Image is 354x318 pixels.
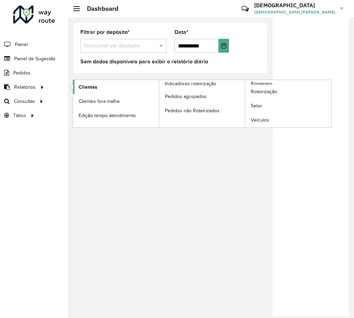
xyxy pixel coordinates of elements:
[14,83,36,91] span: Relatórios
[165,80,216,87] span: Indicadores roteirização
[254,9,335,15] span: [DEMOGRAPHIC_DATA] [PERSON_NAME]
[238,1,253,16] a: Contato Rápido
[251,88,277,95] span: Roteirização
[245,113,331,127] a: Veículos
[159,89,245,103] a: Pedidos agrupados
[79,112,136,119] span: Edição tempo atendimento
[165,107,220,114] span: Pedidos não Roteirizados
[219,39,229,53] button: Choose Date
[79,83,97,91] span: Clientes
[73,80,245,127] a: Indicadores roteirização
[80,28,130,36] label: Filtrar por depósito
[159,104,245,117] a: Pedidos não Roteirizados
[251,102,262,109] span: Setor
[14,98,35,105] span: Consultas
[245,85,331,99] a: Roteirização
[13,112,26,119] span: Tático
[175,28,188,36] label: Data
[79,98,120,105] span: Clientes fora malha
[245,99,331,113] a: Setor
[15,41,28,48] span: Painel
[159,80,331,127] a: Romaneio
[165,93,206,100] span: Pedidos agrupados
[13,69,30,77] span: Pedidos
[73,94,159,108] a: Clientes fora malha
[80,58,208,66] label: Sem dados disponíveis para exibir o relatório diário
[251,116,269,124] span: Veículos
[254,2,335,9] h3: [DEMOGRAPHIC_DATA]
[73,80,159,94] a: Clientes
[251,80,272,87] span: Romaneio
[80,5,118,12] h2: Dashboard
[14,55,55,62] span: Painel de Sugestão
[73,108,159,122] a: Edição tempo atendimento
